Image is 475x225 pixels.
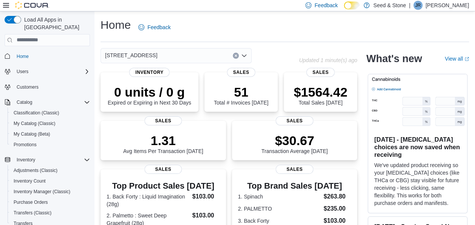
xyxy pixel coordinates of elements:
span: Purchase Orders [11,198,90,207]
dt: 1. Back Forty : Liquid Imagination (28g) [107,193,189,208]
span: Transfers (Classic) [11,208,90,217]
svg: External link [464,57,469,61]
span: Home [17,53,29,59]
a: Transfers (Classic) [11,208,54,217]
span: Sales [144,116,182,125]
h3: [DATE] - [MEDICAL_DATA] choices are now saved when receiving [374,136,461,158]
dd: $263.80 [323,192,351,201]
button: My Catalog (Classic) [8,118,93,129]
span: My Catalog (Classic) [14,120,56,127]
a: My Catalog (Classic) [11,119,59,128]
span: Sales [227,68,255,77]
span: Inventory [129,68,170,77]
span: Sales [276,116,313,125]
span: JR [415,1,421,10]
span: Customers [14,82,90,92]
dd: $103.00 [192,192,220,201]
dd: $103.00 [192,211,220,220]
h1: Home [101,17,131,33]
button: Users [2,66,93,77]
span: My Catalog (Beta) [14,131,50,137]
a: My Catalog (Beta) [11,130,53,139]
a: Inventory Manager (Classic) [11,187,73,196]
h3: Top Product Sales [DATE] [107,181,220,191]
a: Customers [14,83,42,92]
span: Transfers (Classic) [14,210,51,216]
button: Customers [2,81,93,92]
button: Inventory Manager (Classic) [8,186,93,197]
span: Sales [144,165,182,174]
a: Feedback [135,20,173,35]
p: 1.31 [123,133,203,148]
span: Inventory Count [14,178,46,184]
span: Feedback [314,2,337,9]
span: [STREET_ADDRESS] [105,51,157,60]
p: Updated 1 minute(s) ago [299,57,357,63]
a: Home [14,52,32,61]
span: Customers [17,84,39,90]
button: My Catalog (Beta) [8,129,93,139]
a: Promotions [11,140,40,149]
button: Inventory [14,155,38,164]
p: 0 units / 0 g [108,84,191,100]
span: Users [17,69,28,75]
button: Clear input [233,53,239,59]
h2: What's new [366,53,422,65]
span: Inventory [17,157,35,163]
a: Purchase Orders [11,198,51,207]
span: Home [14,52,90,61]
span: Classification (Classic) [14,110,59,116]
button: Inventory Count [8,176,93,186]
button: Users [14,67,31,76]
button: Adjustments (Classic) [8,165,93,176]
a: Adjustments (Classic) [11,166,60,175]
button: Catalog [2,97,93,108]
span: Inventory Manager (Classic) [11,187,90,196]
button: Purchase Orders [8,197,93,208]
span: Load All Apps in [GEOGRAPHIC_DATA] [21,16,90,31]
p: $1564.42 [294,84,347,100]
div: Total # Invoices [DATE] [214,84,268,106]
div: Transaction Average [DATE] [261,133,328,154]
div: Expired or Expiring in Next 30 Days [108,84,191,106]
img: Cova [15,2,49,9]
dt: 3. Back Forty [238,217,321,225]
span: Adjustments (Classic) [14,167,57,173]
span: Promotions [14,142,37,148]
span: Users [14,67,90,76]
span: My Catalog (Classic) [11,119,90,128]
span: Classification (Classic) [11,108,90,117]
dt: 1. Spinach [238,193,321,200]
a: Classification (Classic) [11,108,62,117]
span: Catalog [17,99,32,105]
div: Avg Items Per Transaction [DATE] [123,133,203,154]
button: Promotions [8,139,93,150]
p: | [409,1,410,10]
h3: Top Brand Sales [DATE] [238,181,351,191]
button: Catalog [14,98,35,107]
span: Feedback [147,23,170,31]
p: We've updated product receiving so your [MEDICAL_DATA] choices (like THCa or CBG) stay visible fo... [374,161,461,207]
p: Seed & Stone [373,1,406,10]
span: My Catalog (Beta) [11,130,90,139]
div: Jimmie Rao [413,1,422,10]
span: Adjustments (Classic) [11,166,90,175]
input: Dark Mode [344,2,360,9]
button: Transfers (Classic) [8,208,93,218]
a: View allExternal link [445,56,469,62]
dd: $235.00 [323,204,351,213]
button: Home [2,51,93,62]
button: Classification (Classic) [8,108,93,118]
span: Inventory Count [11,177,90,186]
button: Inventory [2,155,93,165]
dt: 2. PALMETTO [238,205,321,212]
div: Total Sales [DATE] [294,84,347,106]
span: Inventory [14,155,90,164]
span: Inventory Manager (Classic) [14,189,70,195]
p: 51 [214,84,268,100]
span: Catalog [14,98,90,107]
p: $30.67 [261,133,328,148]
a: Inventory Count [11,177,49,186]
span: Sales [276,165,313,174]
